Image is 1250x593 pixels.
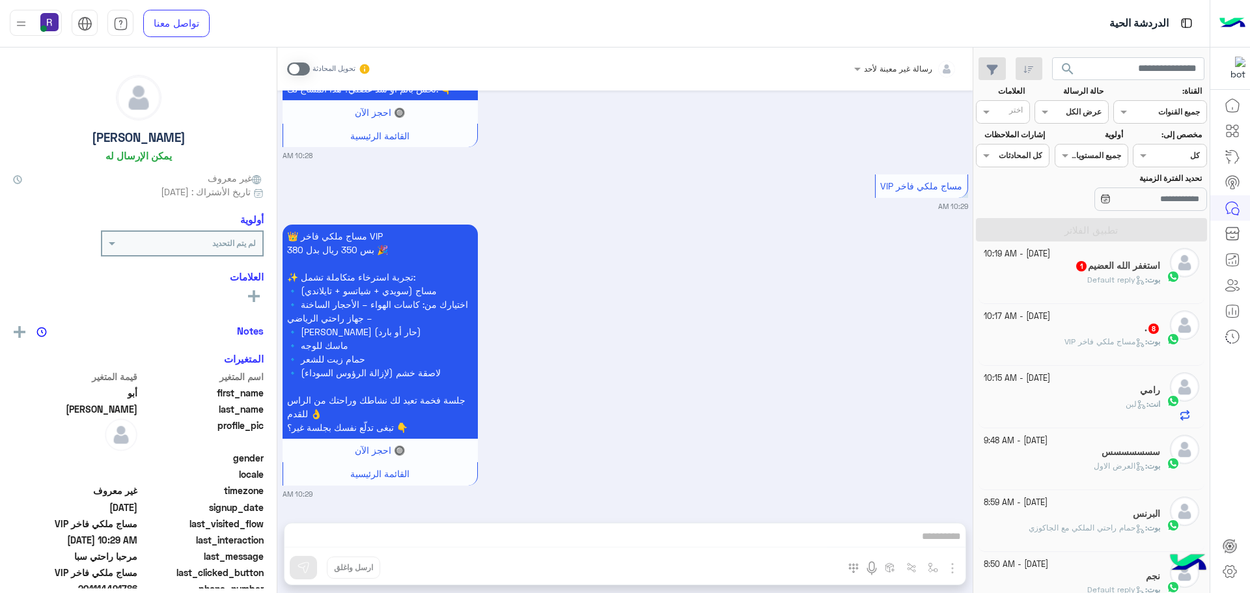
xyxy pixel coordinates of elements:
span: مساج ملكي فاخر VIP [880,180,962,191]
span: last_clicked_button [140,566,264,579]
img: profile [13,16,29,32]
label: العلامات [977,85,1025,97]
span: 2025-09-22T07:28:00.625Z [13,501,137,514]
span: بوت [1147,461,1160,471]
small: [DATE] - 9:48 AM [984,435,1048,447]
small: [DATE] - 8:59 AM [984,497,1048,509]
span: last_name [140,402,264,416]
img: 322853014244696 [1222,57,1245,80]
a: tab [107,10,133,37]
span: مساج ملكي فاخر VIP [13,566,137,579]
img: defaultAdmin.png [117,76,161,120]
img: tab [77,16,92,31]
h5: سسسسسسس [1102,447,1160,458]
small: 10:28 AM [283,150,312,161]
span: 2025-09-22T07:29:14.955Z [13,533,137,547]
h5: رامي [1140,385,1160,396]
span: profile_pic [140,419,264,448]
img: defaultAdmin.png [1170,372,1199,402]
span: first_name [140,386,264,400]
img: tab [113,16,128,31]
img: defaultAdmin.png [1170,248,1199,277]
span: null [13,467,137,481]
span: عبيدة الناصر [13,402,137,416]
span: last_visited_flow [140,517,264,531]
span: انت [1148,399,1160,409]
span: مساج ملكي فاخر VIP [13,517,137,531]
h6: Notes [237,325,264,337]
small: [DATE] - 10:17 AM [984,310,1050,323]
span: timezone [140,484,264,497]
button: ارسل واغلق [327,557,380,579]
a: تواصل معنا [143,10,210,37]
label: القناة: [1115,85,1202,97]
h5: البرنس [1133,508,1160,519]
h5: نجم [1146,571,1160,582]
span: العرض الاول [1094,461,1145,471]
img: add [14,326,25,338]
b: : [1145,461,1160,471]
h6: العلامات [13,271,264,283]
b: : [1146,399,1160,409]
label: أولوية [1056,129,1123,141]
p: الدردشة الحية [1109,15,1169,33]
span: مرحبا راحتي سبا [13,549,137,563]
b: : [1145,275,1160,284]
h5: [PERSON_NAME] [92,130,186,145]
img: defaultAdmin.png [1170,310,1199,340]
small: [DATE] - 10:15 AM [984,372,1050,385]
img: WhatsApp [1167,457,1180,470]
span: بوت [1147,337,1160,346]
img: defaultAdmin.png [1170,497,1199,526]
small: 10:29 AM [283,489,312,499]
span: بوت [1147,523,1160,532]
div: اختر [1009,104,1025,119]
span: search [1060,61,1076,77]
span: تاريخ الأشتراك : [DATE] [161,185,251,199]
img: WhatsApp [1167,270,1180,283]
img: WhatsApp [1167,394,1180,407]
b: : [1145,337,1160,346]
h6: أولوية [240,214,264,225]
label: إشارات الملاحظات [977,129,1044,141]
small: [DATE] - 10:19 AM [984,248,1050,260]
h5: استغفر الله العضيم [1075,260,1160,271]
span: القائمة الرئيسية [350,468,410,479]
img: hulul-logo.png [1165,541,1211,586]
span: لبن [1126,399,1146,409]
button: تطبيق الفلاتر [976,218,1207,241]
button: search [1052,57,1084,85]
h6: يمكن الإرسال له [105,150,172,161]
span: Default reply [1087,275,1145,284]
span: signup_date [140,501,264,514]
b: : [1145,523,1160,532]
span: قيمة المتغير [13,370,137,383]
span: last_message [140,549,264,563]
img: userImage [40,13,59,31]
b: لم يتم التحديد [212,238,256,248]
label: حالة الرسالة [1036,85,1104,97]
label: تحديد الفترة الزمنية [1056,172,1202,184]
small: 10:29 AM [938,201,968,212]
span: locale [140,467,264,481]
span: رسالة غير معينة لأحد [864,64,932,74]
span: القائمة الرئيسية [350,130,410,141]
span: gender [140,451,264,465]
img: notes [36,327,47,337]
small: [DATE] - 8:50 AM [984,559,1048,571]
span: last_interaction [140,533,264,547]
img: defaultAdmin.png [105,419,137,451]
span: 🔘 احجز الآن [355,445,405,456]
span: بوت [1147,275,1160,284]
span: أبو [13,386,137,400]
img: tab [1178,15,1195,31]
span: مساج ملكي فاخر VIP [1064,337,1145,346]
img: WhatsApp [1167,333,1180,346]
span: 1 [1076,261,1087,271]
span: غير معروف [13,484,137,497]
span: 8 [1148,324,1159,334]
img: Logo [1219,10,1245,37]
h6: المتغيرات [224,353,264,365]
span: غير معروف [208,171,264,185]
label: مخصص إلى: [1135,129,1202,141]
